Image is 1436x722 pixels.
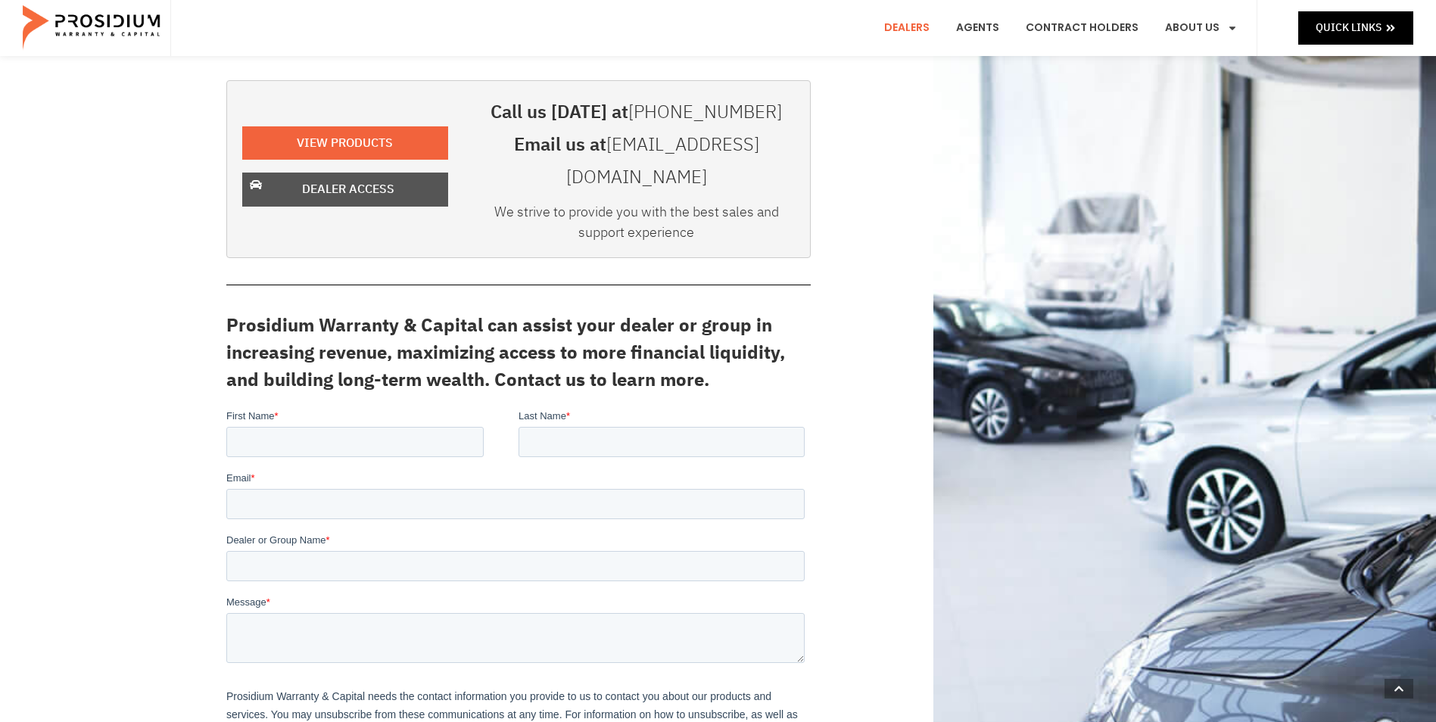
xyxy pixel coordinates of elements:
[478,129,795,194] h3: Email us at
[1316,18,1381,37] span: Quick Links
[302,179,394,201] span: Dealer Access
[478,201,795,250] div: We strive to provide you with the best sales and support experience
[478,96,795,129] h3: Call us [DATE] at
[1298,11,1413,44] a: Quick Links
[242,126,448,160] a: View Products
[297,132,393,154] span: View Products
[566,131,759,191] a: [EMAIL_ADDRESS][DOMAIN_NAME]
[226,312,811,394] h3: Prosidium Warranty & Capital can assist your dealer or group in increasing revenue, maximizing ac...
[628,98,782,126] a: [PHONE_NUMBER]
[242,173,448,207] a: Dealer Access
